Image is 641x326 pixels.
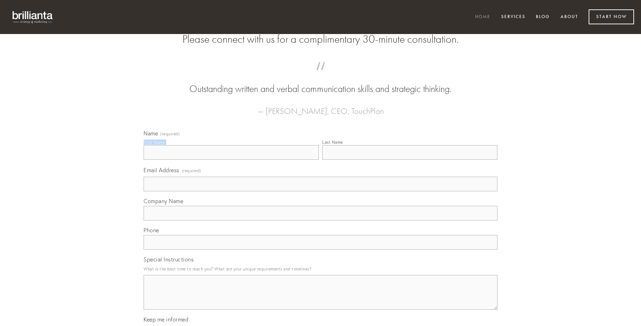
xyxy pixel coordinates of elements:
[497,11,530,23] a: Services
[144,167,179,174] span: Email Address
[160,132,180,136] span: (required)
[556,11,583,23] a: About
[322,140,343,145] div: Last Name
[182,166,201,175] span: (required)
[144,33,497,46] h2: Please connect with us for a complimentary 30-minute consultation.
[144,227,159,234] span: Phone
[144,264,497,274] p: What is the best time to reach you? What are your unique requirements and timelines?
[144,140,165,145] div: First Name
[589,9,634,24] a: Start Now
[155,69,486,82] span: “
[155,96,486,118] figcaption: — [PERSON_NAME], CEO, TouchPlan
[144,316,188,323] span: Keep me informed
[144,256,194,263] span: Special Instructions
[471,11,495,23] a: Home
[155,69,486,96] blockquote: Outstanding written and verbal communication skills and strategic thinking.
[144,130,158,137] span: Name
[531,11,554,23] a: Blog
[144,198,183,204] span: Company Name
[7,7,59,27] img: brillianta - research, strategy, marketing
